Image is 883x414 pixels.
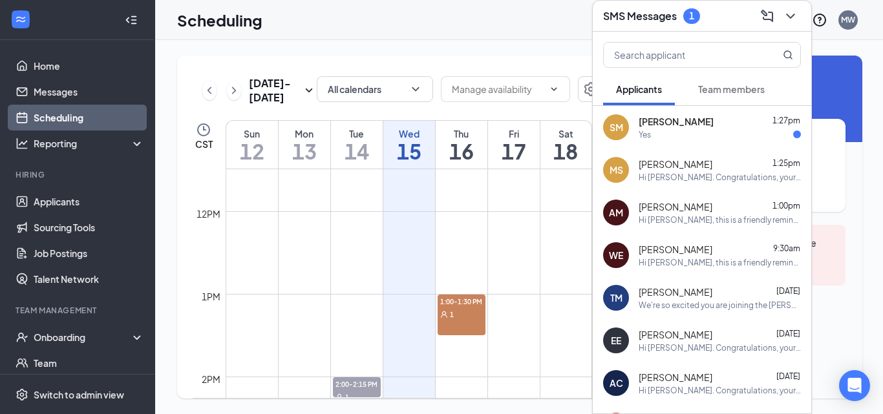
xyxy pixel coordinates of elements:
a: Team [34,350,144,376]
button: ComposeMessage [757,6,778,26]
a: October 15, 2025 [383,121,435,169]
span: [PERSON_NAME] [639,115,714,128]
div: WE [609,249,623,262]
a: October 14, 2025 [331,121,383,169]
svg: ChevronRight [228,83,240,98]
div: Yes [639,129,651,140]
h1: 13 [279,140,330,162]
div: Sun [226,127,278,140]
svg: ChevronDown [783,8,798,24]
div: SM [610,121,623,134]
span: CST [195,138,213,150]
div: 12pm [194,207,223,221]
div: Team Management [16,305,142,316]
span: [DATE] [776,329,800,338]
span: [DATE] [776,286,800,296]
a: Scheduling [34,105,144,130]
a: Talent Network [34,266,144,292]
a: October 13, 2025 [279,121,330,169]
span: Applicants [616,83,662,95]
h1: 18 [540,140,592,162]
svg: Settings [583,81,599,97]
h1: 17 [488,140,540,162]
a: October 17, 2025 [488,121,540,169]
svg: Settings [16,388,28,401]
button: Settings [578,76,604,102]
svg: ComposeMessage [760,8,775,24]
button: ChevronDown [780,6,801,26]
div: MW [841,14,855,25]
span: 1 [450,310,454,319]
span: 1:25pm [772,158,800,168]
svg: SmallChevronDown [301,83,317,98]
div: Hi [PERSON_NAME]. Congratulations, your meeting with [DEMOGRAPHIC_DATA]-fil-A for Senior Leader a... [639,385,801,396]
span: 1:27pm [772,116,800,125]
a: Home [34,53,144,79]
span: [PERSON_NAME] [639,243,712,256]
input: Search applicant [604,43,757,67]
a: October 18, 2025 [540,121,592,169]
div: AC [610,377,623,389]
a: Messages [34,79,144,105]
svg: MagnifyingGlass [783,50,793,60]
a: Sourcing Tools [34,214,144,240]
h1: 14 [331,140,383,162]
div: Open Intercom Messenger [839,370,870,401]
span: [PERSON_NAME] [639,328,712,341]
svg: Analysis [16,137,28,150]
div: Sat [540,127,592,140]
div: 2pm [199,372,223,386]
div: Onboarding [34,331,133,344]
a: Applicants [34,189,144,214]
svg: QuestionInfo [812,12,827,28]
span: [PERSON_NAME] [639,200,712,213]
div: Reporting [34,137,145,150]
div: Hi [PERSON_NAME], this is a friendly reminder. Your meeting with [DEMOGRAPHIC_DATA]-fil-A for Coo... [639,257,801,268]
h3: SMS Messages [603,9,677,23]
div: Hi [PERSON_NAME]. Congratulations, your meeting with [DEMOGRAPHIC_DATA]-fil-A for Facilities at [... [639,342,801,353]
h1: Scheduling [177,9,262,31]
div: Thu [436,127,487,140]
a: Job Postings [34,240,144,266]
span: [PERSON_NAME] [639,285,712,298]
span: [PERSON_NAME] [639,158,712,171]
div: AM [609,206,623,219]
div: We're so excited you are joining the [PERSON_NAME][DEMOGRAPHIC_DATA]-fil-Ateam ! Do you know anyo... [639,300,801,311]
svg: Clock [196,122,211,138]
div: Fri [488,127,540,140]
div: 1pm [199,289,223,304]
div: TM [610,291,622,304]
svg: ChevronDown [549,84,559,94]
svg: Collapse [125,14,138,26]
h1: 15 [383,140,435,162]
h1: 16 [436,140,487,162]
button: ChevronLeft [202,81,217,100]
div: Switch to admin view [34,388,124,401]
span: 1:00-1:30 PM [438,295,485,307]
span: 1 [345,393,349,402]
svg: WorkstreamLogo [14,13,27,26]
span: Team members [698,83,765,95]
button: All calendarsChevronDown [317,76,433,102]
a: October 12, 2025 [226,121,278,169]
a: October 16, 2025 [436,121,487,169]
span: 2:00-2:15 PM [333,377,381,390]
div: Tue [331,127,383,140]
span: [DATE] [776,371,800,381]
svg: ChevronDown [409,83,422,96]
svg: User [440,311,448,318]
div: Wed [383,127,435,140]
svg: User [335,393,343,401]
a: Settings [578,76,604,105]
div: Hi [PERSON_NAME]. Congratulations, your meeting with [DEMOGRAPHIC_DATA]-fil-A for Back of House T... [639,172,801,183]
h1: 12 [226,140,278,162]
h3: [DATE] - [DATE] [249,76,301,105]
div: Mon [279,127,330,140]
span: [PERSON_NAME] [639,371,712,384]
div: MS [610,163,623,176]
span: 9:30am [773,243,800,253]
button: ChevronRight [227,81,241,100]
div: Hiring [16,169,142,180]
div: EE [611,334,621,347]
div: 1 [689,10,694,21]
